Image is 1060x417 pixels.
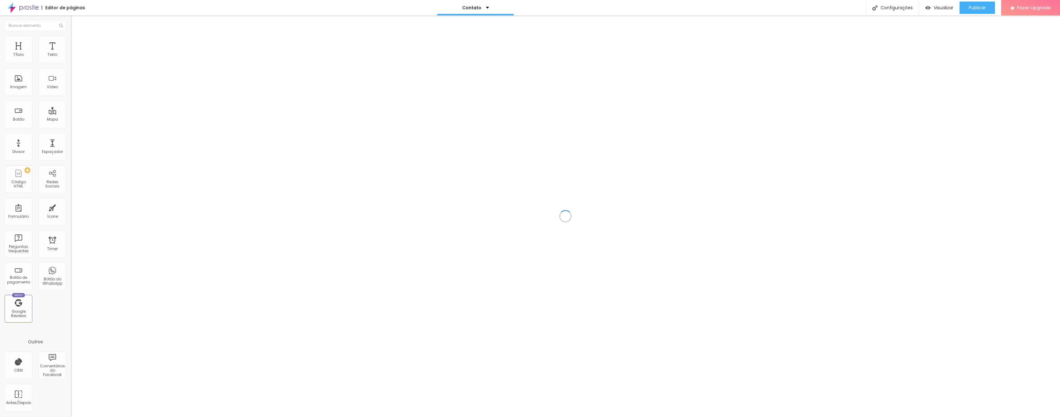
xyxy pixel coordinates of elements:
div: Google Reviews [6,309,31,318]
div: Botão do WhatsApp [40,277,64,286]
div: Antes/Depois [6,401,31,405]
div: Espaçador [42,150,63,154]
button: Visualizar [919,2,960,14]
span: Visualizar [934,5,953,10]
p: Contato [462,6,481,10]
div: Imagem [10,85,27,89]
div: Mapa [47,117,58,122]
div: Divisor [12,150,25,154]
span: Publicar [969,5,986,10]
span: Fazer Upgrade [1017,5,1051,10]
div: Timer [47,247,58,251]
div: Comentários do Facebook [40,364,64,377]
input: Buscar elemento [5,20,66,31]
div: Ícone [47,214,58,219]
div: Vídeo [47,85,58,89]
div: Editor de páginas [42,6,85,10]
img: view-1.svg [925,5,931,10]
img: Icone [59,24,63,27]
div: Código HTML [6,180,31,189]
div: Título [13,52,24,57]
div: Formulário [8,214,29,219]
button: Publicar [960,2,995,14]
div: Novo [12,293,25,297]
div: CRM [14,368,23,373]
img: Icone [872,5,878,10]
div: Perguntas frequentes [6,245,31,254]
div: Botão [13,117,24,122]
div: Texto [47,52,57,57]
div: Botão de pagamento [6,275,31,284]
div: Redes Sociais [40,180,64,189]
